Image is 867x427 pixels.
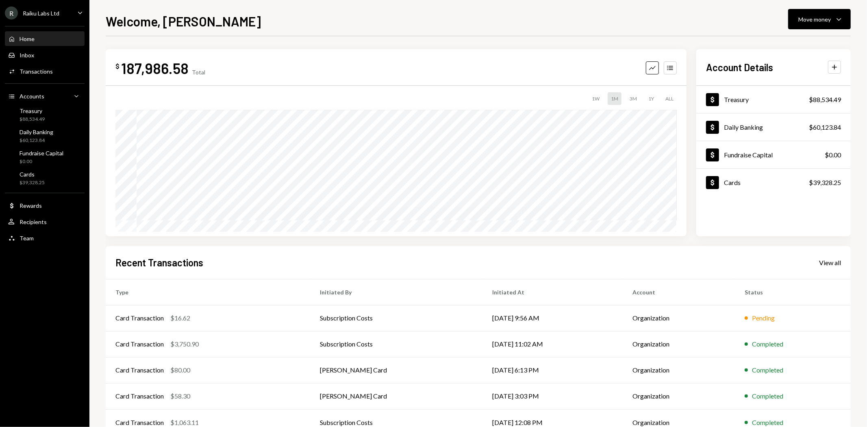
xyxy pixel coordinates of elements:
[170,339,199,349] div: $3,750.90
[5,168,85,188] a: Cards$39,328.25
[724,179,741,186] div: Cards
[724,123,763,131] div: Daily Banking
[20,218,47,225] div: Recipients
[482,279,622,305] th: Initiated At
[752,365,783,375] div: Completed
[608,92,621,105] div: 1M
[20,202,42,209] div: Rewards
[5,31,85,46] a: Home
[809,122,841,132] div: $60,123.84
[696,86,851,113] a: Treasury$88,534.49
[5,147,85,167] a: Fundraise Capital$0.00
[115,62,120,70] div: $
[106,13,261,29] h1: Welcome, [PERSON_NAME]
[20,116,45,123] div: $88,534.49
[115,365,164,375] div: Card Transaction
[5,64,85,78] a: Transactions
[5,126,85,146] a: Daily Banking$60,123.84
[20,129,53,135] div: Daily Banking
[482,305,622,331] td: [DATE] 9:56 AM
[696,141,851,168] a: Fundraise Capital$0.00
[623,331,735,357] td: Organization
[20,150,63,157] div: Fundraise Capital
[623,357,735,383] td: Organization
[589,92,603,105] div: 1W
[623,305,735,331] td: Organization
[752,313,775,323] div: Pending
[662,92,677,105] div: ALL
[170,391,190,401] div: $58.30
[311,383,483,409] td: [PERSON_NAME] Card
[752,339,783,349] div: Completed
[724,96,749,103] div: Treasury
[819,258,841,267] a: View all
[20,52,34,59] div: Inbox
[735,279,851,305] th: Status
[482,357,622,383] td: [DATE] 6:13 PM
[311,331,483,357] td: Subscription Costs
[623,279,735,305] th: Account
[20,137,53,144] div: $60,123.84
[106,279,311,305] th: Type
[482,331,622,357] td: [DATE] 11:02 AM
[696,113,851,141] a: Daily Banking$60,123.84
[20,107,45,114] div: Treasury
[5,198,85,213] a: Rewards
[798,15,831,24] div: Move money
[20,68,53,75] div: Transactions
[20,171,45,178] div: Cards
[788,9,851,29] button: Move money
[623,383,735,409] td: Organization
[696,169,851,196] a: Cards$39,328.25
[724,151,773,159] div: Fundraise Capital
[5,231,85,245] a: Team
[626,92,640,105] div: 3M
[20,158,63,165] div: $0.00
[645,92,657,105] div: 1Y
[752,391,783,401] div: Completed
[115,256,203,269] h2: Recent Transactions
[5,105,85,124] a: Treasury$88,534.49
[121,59,189,77] div: 187,986.58
[311,305,483,331] td: Subscription Costs
[5,48,85,62] a: Inbox
[170,313,190,323] div: $16.62
[5,214,85,229] a: Recipients
[192,69,205,76] div: Total
[23,10,59,17] div: Raiku Labs Ltd
[20,179,45,186] div: $39,328.25
[482,383,622,409] td: [DATE] 3:03 PM
[115,339,164,349] div: Card Transaction
[311,279,483,305] th: Initiated By
[20,35,35,42] div: Home
[115,391,164,401] div: Card Transaction
[809,95,841,105] div: $88,534.49
[825,150,841,160] div: $0.00
[20,235,34,242] div: Team
[5,7,18,20] div: R
[311,357,483,383] td: [PERSON_NAME] Card
[809,178,841,187] div: $39,328.25
[115,313,164,323] div: Card Transaction
[5,89,85,103] a: Accounts
[20,93,44,100] div: Accounts
[706,61,773,74] h2: Account Details
[170,365,190,375] div: $80.00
